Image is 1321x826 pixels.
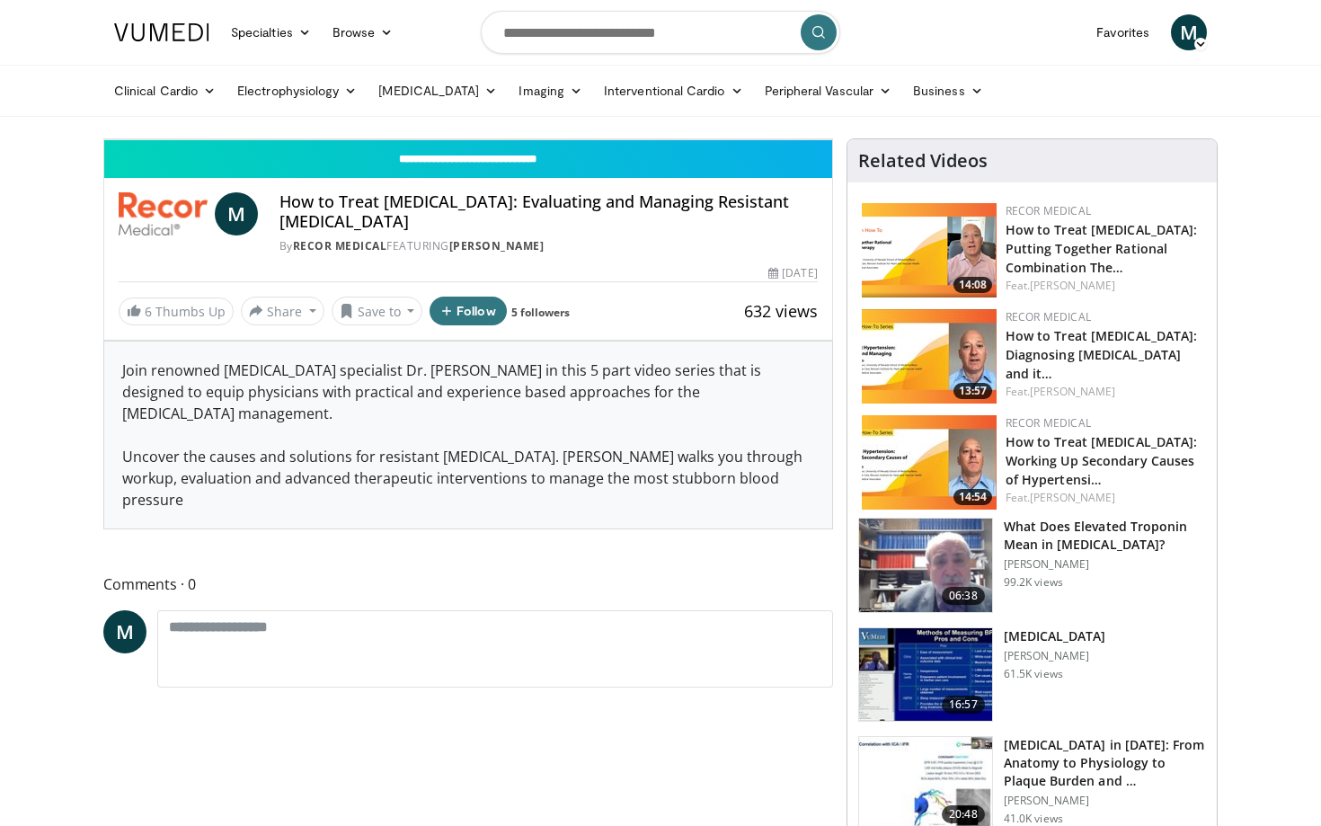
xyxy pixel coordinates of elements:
a: M [1171,14,1207,50]
p: [PERSON_NAME] [1004,794,1206,808]
div: Feat. [1006,384,1202,400]
div: Feat. [1006,490,1202,506]
a: [PERSON_NAME] [1030,490,1115,505]
span: 16:57 [942,696,985,714]
p: [PERSON_NAME] [1004,557,1206,572]
h3: What Does Elevated Troponin Mean in [MEDICAL_DATA]? [1004,518,1206,554]
a: Browse [322,14,404,50]
span: 6 [145,303,152,320]
span: 20:48 [942,805,985,823]
a: M [103,610,146,653]
h4: How to Treat [MEDICAL_DATA]: Evaluating and Managing Resistant [MEDICAL_DATA] [279,192,818,231]
img: 5ca00d86-64b6-43d7-b219-4fe40f4d8433.jpg.150x105_q85_crop-smart_upscale.jpg [862,415,997,510]
a: Recor Medical [1006,415,1091,431]
a: [PERSON_NAME] [1030,384,1115,399]
a: 5 followers [511,305,570,320]
span: 632 views [744,300,818,322]
img: VuMedi Logo [114,23,209,41]
video-js: Video Player [104,139,832,140]
a: Recor Medical [1006,203,1091,218]
a: 14:54 [862,415,997,510]
a: How to Treat [MEDICAL_DATA]: Putting Together Rational Combination The… [1006,221,1198,276]
a: Peripheral Vascular [754,73,902,109]
a: Favorites [1086,14,1160,50]
img: aa0c1c4c-505f-4390-be68-90f38cd57539.png.150x105_q85_crop-smart_upscale.png [862,203,997,298]
img: 98daf78a-1d22-4ebe-927e-10afe95ffd94.150x105_q85_crop-smart_upscale.jpg [859,519,992,612]
div: Join renowned [MEDICAL_DATA] specialist Dr. [PERSON_NAME] in this 5 part video series that is des... [104,342,832,528]
a: Specialties [220,14,322,50]
a: Recor Medical [1006,309,1091,324]
h4: Related Videos [858,150,988,172]
a: 06:38 What Does Elevated Troponin Mean in [MEDICAL_DATA]? [PERSON_NAME] 99.2K views [858,518,1206,613]
a: M [215,192,258,235]
span: 06:38 [942,587,985,605]
a: 6 Thumbs Up [119,298,234,325]
a: 16:57 [MEDICAL_DATA] [PERSON_NAME] 61.5K views [858,627,1206,723]
p: 61.5K views [1004,667,1063,681]
a: 13:57 [862,309,997,404]
a: Interventional Cardio [593,73,754,109]
img: Recor Medical [119,192,208,235]
a: Imaging [508,73,593,109]
span: 14:08 [953,277,992,293]
a: How to Treat [MEDICAL_DATA]: Diagnosing [MEDICAL_DATA] and it… [1006,327,1198,382]
a: Clinical Cardio [103,73,226,109]
span: 13:57 [953,383,992,399]
div: By FEATURING [279,238,818,254]
a: Business [902,73,994,109]
button: Save to [332,297,423,325]
h3: [MEDICAL_DATA] in [DATE]: From Anatomy to Physiology to Plaque Burden and … [1004,736,1206,790]
a: [PERSON_NAME] [1030,278,1115,293]
img: a92b9a22-396b-4790-a2bb-5028b5f4e720.150x105_q85_crop-smart_upscale.jpg [859,628,992,722]
a: 14:08 [862,203,997,298]
span: Comments 0 [103,573,833,596]
span: 14:54 [953,489,992,505]
p: 99.2K views [1004,575,1063,590]
div: Feat. [1006,278,1202,294]
input: Search topics, interventions [481,11,840,54]
a: [PERSON_NAME] [449,238,545,253]
a: [MEDICAL_DATA] [368,73,508,109]
a: How to Treat [MEDICAL_DATA]: Working Up Secondary Causes of Hypertensi… [1006,433,1198,488]
div: [DATE] [768,265,817,281]
button: Share [241,297,324,325]
p: 41.0K views [1004,812,1063,826]
p: [PERSON_NAME] [1004,649,1106,663]
img: 6e35119b-2341-4763-b4bf-2ef279db8784.jpg.150x105_q85_crop-smart_upscale.jpg [862,309,997,404]
a: Electrophysiology [226,73,368,109]
a: Recor Medical [293,238,387,253]
h3: [MEDICAL_DATA] [1004,627,1106,645]
button: Follow [430,297,507,325]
